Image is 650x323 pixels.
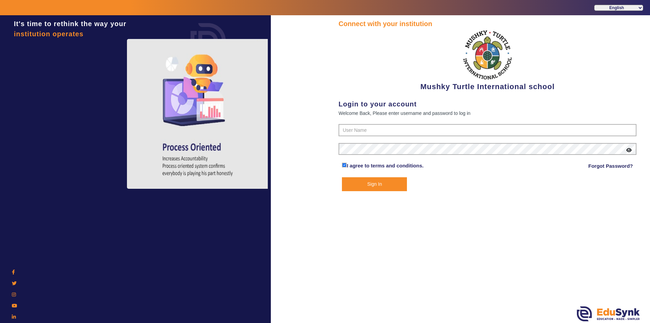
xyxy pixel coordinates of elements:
a: I agree to terms and conditions. [347,163,424,168]
div: Connect with your institution [339,19,636,29]
a: Forgot Password? [588,162,633,170]
button: Sign In [342,177,407,191]
img: edusynk.png [577,306,640,321]
span: institution operates [14,30,84,38]
div: Login to your account [339,99,636,109]
img: login4.png [127,39,269,189]
span: It's time to rethink the way your [14,20,126,27]
img: f2cfa3ea-8c3d-4776-b57d-4b8cb03411bc [462,29,513,81]
div: Mushky Turtle International school [339,29,636,92]
input: User Name [339,124,636,136]
img: login.png [183,15,234,66]
div: Welcome Back, Please enter username and password to log in [339,109,636,117]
